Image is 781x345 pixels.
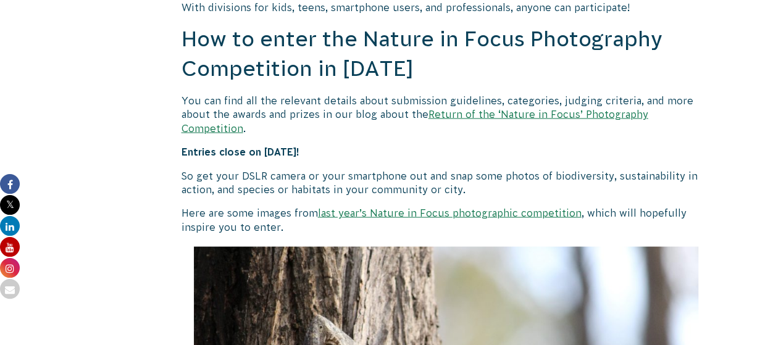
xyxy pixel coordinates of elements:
[182,108,648,133] a: Return of the ‘Nature in Focus’ Photography Competition
[182,25,711,83] h2: How to enter the Nature in Focus Photography Competition in [DATE]
[182,93,711,135] p: You can find all the relevant details about submission guidelines, categories, judging criteria, ...
[318,207,582,218] a: last year’s Nature in Focus photographic competition
[182,1,711,14] p: With divisions for kids, teens, smartphone users, and professionals, anyone can participate!
[182,146,299,157] strong: Entries close on [DATE]!
[182,168,711,196] p: So get your DSLR camera or your smartphone out and snap some photos of biodiversity, sustainabili...
[182,206,711,233] p: Here are some images from , which will hopefully inspire you to enter.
